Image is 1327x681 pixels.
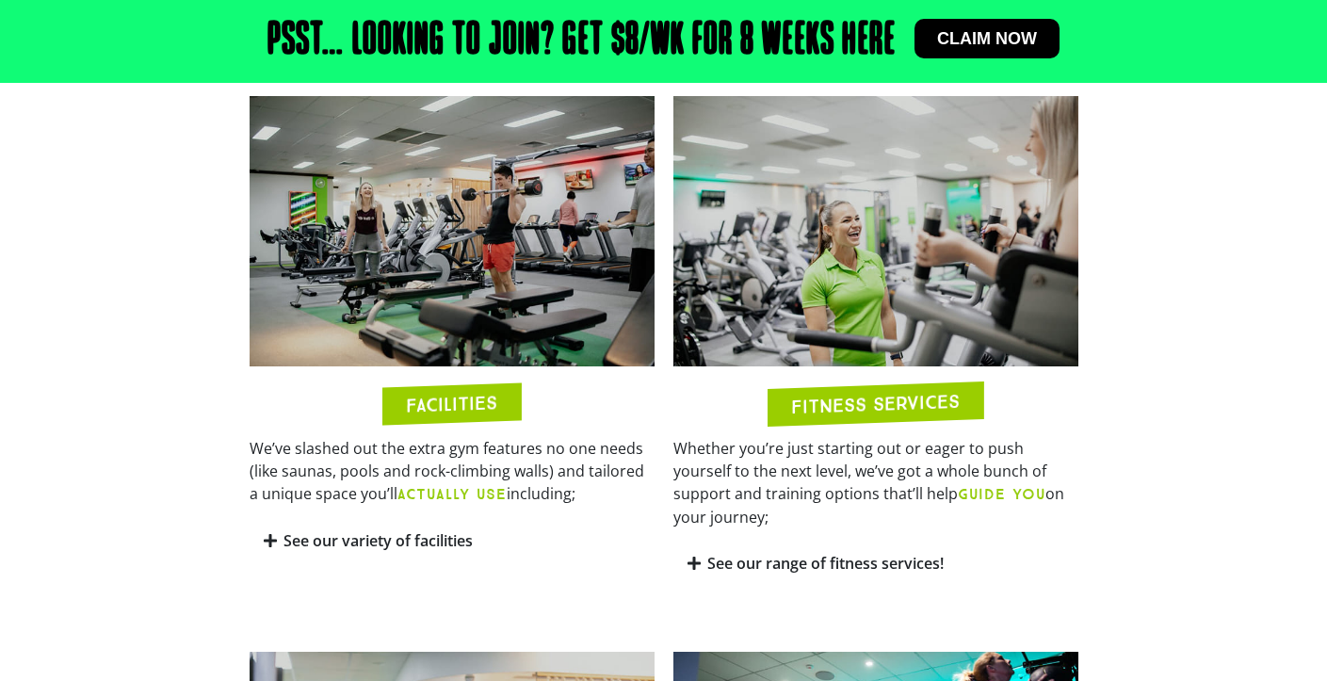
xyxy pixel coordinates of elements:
a: See our range of fitness services! [707,553,944,574]
h2: FACILITIES [406,393,497,414]
a: Claim now [914,19,1060,58]
span: Claim now [937,30,1037,47]
p: Whether you’re just starting out or eager to push yourself to the next level, we’ve got a whole b... [673,437,1078,528]
h2: Psst… Looking to join? Get $8/wk for 8 weeks here [267,19,896,64]
div: See our variety of facilities [250,519,655,563]
div: See our range of fitness services! [673,542,1078,586]
b: GUIDE YOU [958,485,1045,503]
h2: FITNESS SERVICES [791,392,960,416]
b: ACTUALLY USE [397,485,507,503]
a: See our variety of facilities [283,530,473,551]
p: We’ve slashed out the extra gym features no one needs (like saunas, pools and rock-climbing walls... [250,437,655,506]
